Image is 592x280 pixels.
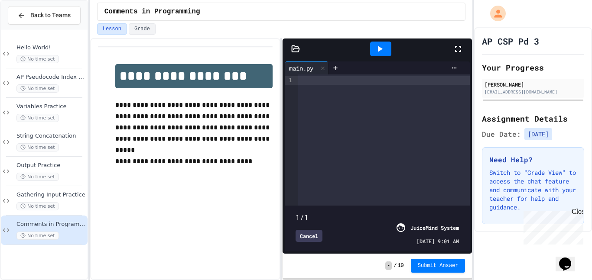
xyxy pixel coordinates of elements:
[489,154,577,165] h3: Need Help?
[16,55,59,63] span: No time set
[485,80,582,88] div: [PERSON_NAME]
[411,259,465,273] button: Submit Answer
[97,23,127,35] button: Lesson
[482,113,584,125] h2: Assignment Details
[524,128,552,140] span: [DATE]
[16,44,86,51] span: Hello World!
[394,262,397,269] span: /
[385,261,392,270] span: -
[16,221,86,228] span: Comments in Programming
[482,61,584,74] h2: Your Progress
[482,129,521,139] span: Due Date:
[16,143,59,151] span: No time set
[418,262,459,269] span: Submit Answer
[8,6,81,25] button: Back to Teams
[285,76,293,85] div: 1
[3,3,60,55] div: Chat with us now!Close
[481,3,508,23] div: My Account
[556,245,583,271] iframe: chat widget
[482,35,539,47] h1: AP CSP Pd 3
[296,212,459,222] div: 1/1
[285,61,329,74] div: main.py
[16,114,59,122] span: No time set
[16,162,86,169] span: Output Practice
[489,168,577,212] p: Switch to "Grade View" to access the chat feature and communicate with your teacher for help and ...
[16,232,59,240] span: No time set
[104,6,200,17] span: Comments in Programming
[30,11,71,20] span: Back to Teams
[16,132,86,140] span: String Concatenation
[410,224,459,232] div: JuiceMind System
[520,208,583,245] iframe: chat widget
[16,173,59,181] span: No time set
[285,64,318,73] div: main.py
[485,89,582,95] div: [EMAIL_ADDRESS][DOMAIN_NAME]
[16,84,59,93] span: No time set
[16,74,86,81] span: AP Pseudocode Index Card Assignment
[129,23,156,35] button: Grade
[296,230,322,242] div: Cancel
[416,237,459,245] span: [DATE] 9:01 AM
[16,103,86,110] span: Variables Practice
[16,191,86,199] span: Gathering Input Practice
[397,262,403,269] span: 10
[16,202,59,210] span: No time set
